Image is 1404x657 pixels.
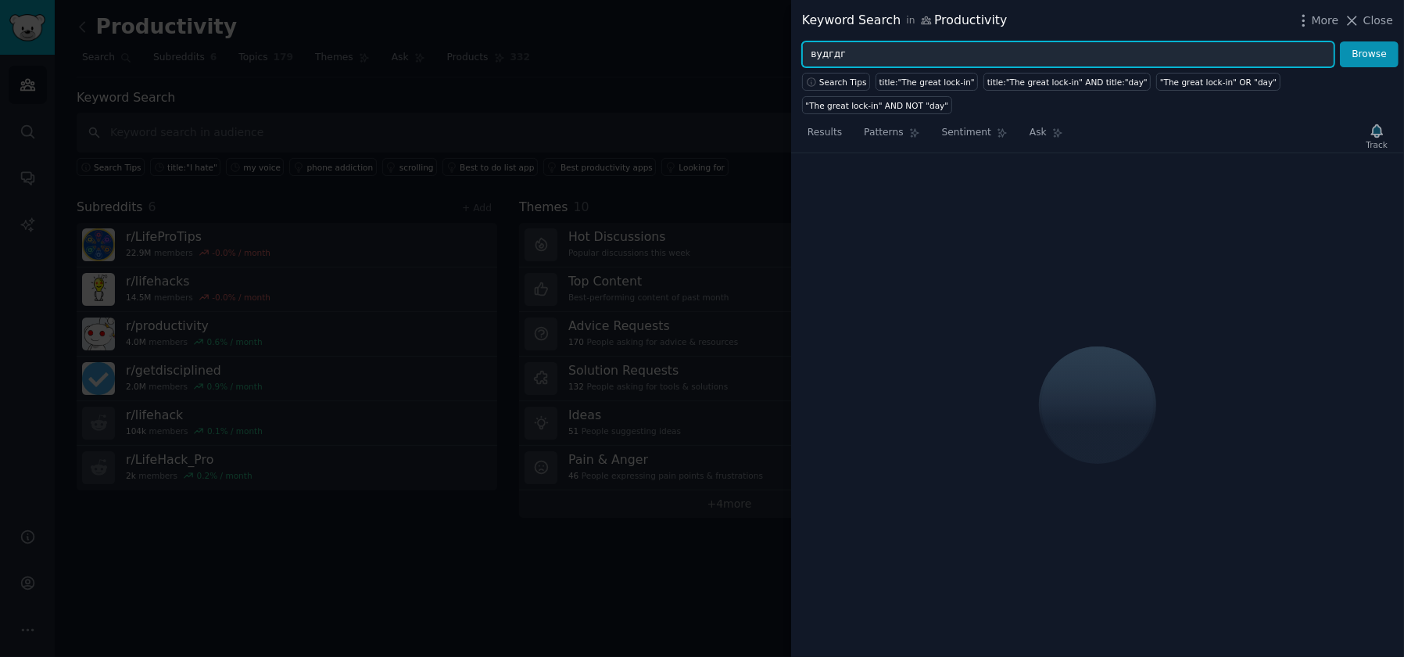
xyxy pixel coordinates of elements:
div: "The great lock-in" AND NOT "day" [806,100,949,111]
button: Search Tips [802,73,870,91]
button: More [1295,13,1339,29]
a: Sentiment [937,120,1013,153]
span: Search Tips [819,77,867,88]
a: Ask [1024,120,1069,153]
div: title:"The great lock-in" [879,77,975,88]
span: Ask [1030,126,1047,140]
span: Close [1363,13,1393,29]
div: title:"The great lock-in" AND title:"day" [987,77,1148,88]
a: title:"The great lock-in" AND title:"day" [983,73,1151,91]
input: Try a keyword related to your business [802,41,1334,68]
a: "The great lock-in" OR "day" [1156,73,1280,91]
a: "The great lock-in" AND NOT "day" [802,96,952,114]
a: Results [802,120,847,153]
button: Browse [1340,41,1399,68]
span: Results [808,126,842,140]
a: Patterns [858,120,925,153]
button: Close [1344,13,1393,29]
span: Patterns [864,126,903,140]
span: Sentiment [942,126,991,140]
div: "The great lock-in" OR "day" [1160,77,1277,88]
span: in [906,14,915,28]
a: title:"The great lock-in" [876,73,978,91]
span: More [1312,13,1339,29]
div: Keyword Search Productivity [802,11,1007,31]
